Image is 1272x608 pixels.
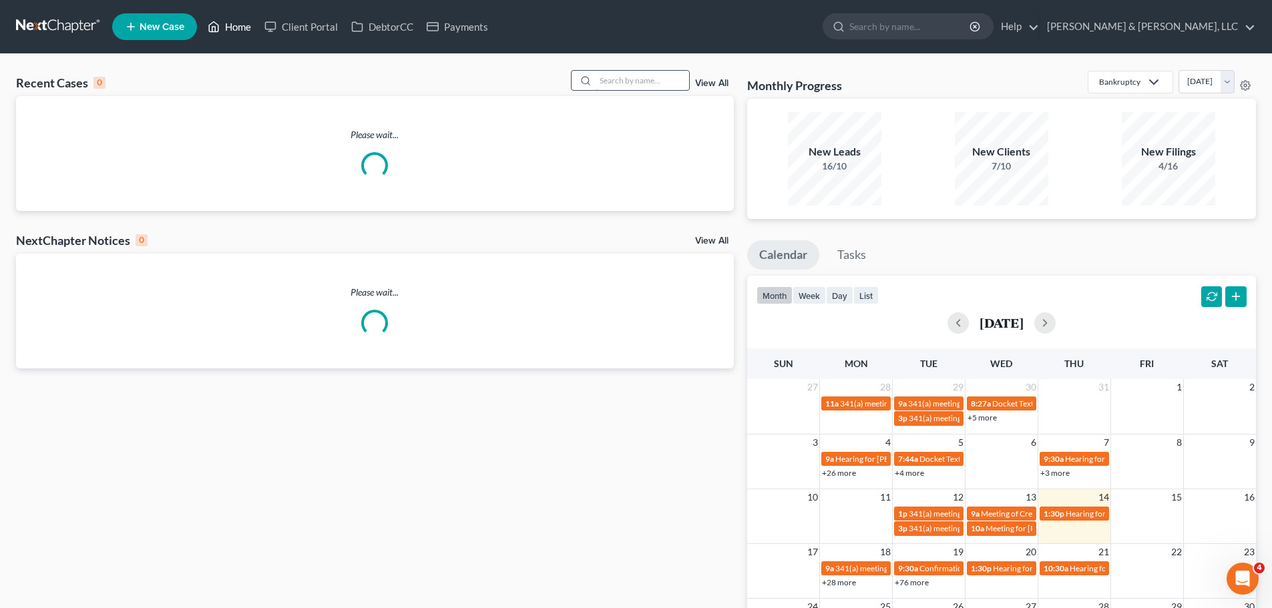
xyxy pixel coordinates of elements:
div: NextChapter Notices [16,232,148,248]
button: month [757,286,793,304]
div: 16/10 [788,160,881,173]
span: 9:30a [1044,454,1064,464]
span: 9 [1248,434,1256,450]
a: [PERSON_NAME] & [PERSON_NAME], LLC [1040,15,1255,39]
input: Search by name... [596,71,689,90]
span: 14 [1097,489,1110,505]
a: +76 more [895,577,929,587]
span: 1 [1175,379,1183,395]
span: Fri [1140,358,1154,369]
button: day [826,286,853,304]
a: +5 more [968,412,997,422]
a: View All [695,236,728,246]
div: New Clients [955,144,1048,160]
span: 341(a) meeting for [PERSON_NAME] Saint & [PERSON_NAME] Saint [835,563,1072,573]
a: Calendar [747,240,819,270]
span: Docket Text: for [PERSON_NAME] [992,398,1112,408]
input: Search by name... [849,14,972,39]
span: 8:27a [971,398,991,408]
span: 7:44a [898,454,918,464]
span: 5 [957,434,965,450]
span: Sun [774,358,793,369]
span: 30 [1024,379,1038,395]
span: 3p [898,523,907,533]
span: 8 [1175,434,1183,450]
span: 21 [1097,544,1110,560]
a: Tasks [825,240,878,270]
span: 28 [879,379,892,395]
span: 7 [1102,434,1110,450]
span: Meeting of Creditors for [PERSON_NAME] [981,509,1129,519]
span: 9:30a [898,563,918,573]
span: 12 [951,489,965,505]
button: list [853,286,879,304]
span: 16 [1243,489,1256,505]
span: 1:30p [1044,509,1064,519]
span: 17 [806,544,819,560]
a: Help [994,15,1039,39]
div: 0 [136,234,148,246]
span: Thu [1064,358,1084,369]
a: DebtorCC [345,15,420,39]
span: 11 [879,489,892,505]
span: 15 [1170,489,1183,505]
span: 4 [884,434,892,450]
span: Confirmation hearing for [PERSON_NAME] [919,563,1071,573]
a: Home [201,15,258,39]
span: 10:30a [1044,563,1068,573]
div: New Leads [788,144,881,160]
span: 6 [1030,434,1038,450]
span: Tue [920,358,937,369]
span: Docket Text: for [PERSON_NAME] [919,454,1039,464]
span: Wed [990,358,1012,369]
h2: [DATE] [980,316,1024,330]
span: 3p [898,413,907,423]
span: Sat [1211,358,1228,369]
span: Hearing for [PERSON_NAME] [1066,509,1170,519]
div: Bankruptcy [1099,76,1140,87]
span: 22 [1170,544,1183,560]
a: +4 more [895,468,924,478]
span: 1p [898,509,907,519]
span: 18 [879,544,892,560]
div: 4/16 [1122,160,1215,173]
p: Please wait... [16,286,734,299]
span: 341(a) meeting for [PERSON_NAME] & [PERSON_NAME] [909,413,1108,423]
span: 2 [1248,379,1256,395]
span: 3 [811,434,819,450]
span: 4 [1254,563,1265,573]
span: 9a [971,509,980,519]
span: 9a [825,563,834,573]
div: Recent Cases [16,75,105,91]
button: week [793,286,826,304]
h3: Monthly Progress [747,77,842,93]
a: Client Portal [258,15,345,39]
span: 23 [1243,544,1256,560]
span: 29 [951,379,965,395]
span: 10 [806,489,819,505]
div: New Filings [1122,144,1215,160]
span: 31 [1097,379,1110,395]
p: Please wait... [16,128,734,141]
span: 19 [951,544,965,560]
span: 341(a) meeting for [PERSON_NAME] & [PERSON_NAME] [840,398,1040,408]
iframe: Intercom live chat [1227,563,1259,595]
div: 0 [93,77,105,89]
span: 10a [971,523,984,533]
span: 11a [825,398,839,408]
span: Hearing for [PERSON_NAME] [835,454,939,464]
span: Hearing for [PERSON_NAME] & [PERSON_NAME] [1065,454,1240,464]
span: 341(a) meeting for [PERSON_NAME] [909,509,1038,519]
span: 9a [825,454,834,464]
span: 1:30p [971,563,992,573]
div: 7/10 [955,160,1048,173]
span: Hearing for [PERSON_NAME] [1070,563,1174,573]
span: New Case [140,22,184,32]
span: Meeting for [PERSON_NAME] & [PERSON_NAME] [986,523,1161,533]
span: Mon [845,358,868,369]
span: 27 [806,379,819,395]
span: 13 [1024,489,1038,505]
a: View All [695,79,728,88]
a: +26 more [822,468,856,478]
span: 20 [1024,544,1038,560]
